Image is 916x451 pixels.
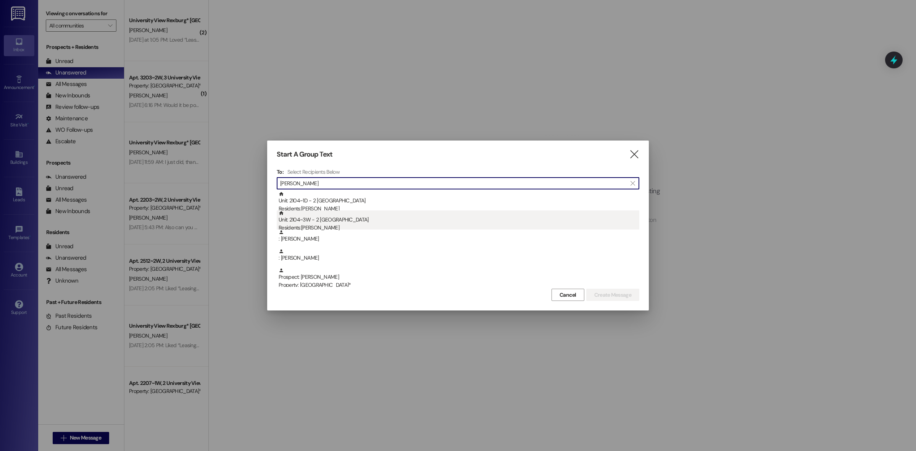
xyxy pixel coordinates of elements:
i:  [631,180,635,186]
h3: Start A Group Text [277,150,332,159]
div: Prospect: [PERSON_NAME]Property: [GEOGRAPHIC_DATA]* [277,268,639,287]
div: Unit: 2104~1D - 2 [GEOGRAPHIC_DATA]Residents:[PERSON_NAME] [277,191,639,210]
div: : [PERSON_NAME] [277,249,639,268]
span: Create Message [594,291,631,299]
div: Unit: 2104~3W - 2 [GEOGRAPHIC_DATA] [279,210,639,232]
div: Property: [GEOGRAPHIC_DATA]* [279,281,639,289]
div: Unit: 2104~1D - 2 [GEOGRAPHIC_DATA] [279,191,639,213]
h4: Select Recipients Below [287,168,340,175]
div: : [PERSON_NAME] [279,249,639,262]
span: Cancel [560,291,576,299]
div: : [PERSON_NAME] [277,230,639,249]
input: Search for any contact or apartment [280,178,627,189]
i:  [629,150,639,158]
div: : [PERSON_NAME] [279,230,639,243]
button: Cancel [552,289,584,301]
div: Prospect: [PERSON_NAME] [279,268,639,289]
button: Create Message [586,289,639,301]
div: Residents: [PERSON_NAME] [279,205,639,213]
div: Residents: [PERSON_NAME] [279,224,639,232]
h3: To: [277,168,284,175]
div: Unit: 2104~3W - 2 [GEOGRAPHIC_DATA]Residents:[PERSON_NAME] [277,210,639,230]
button: Clear text [627,178,639,189]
